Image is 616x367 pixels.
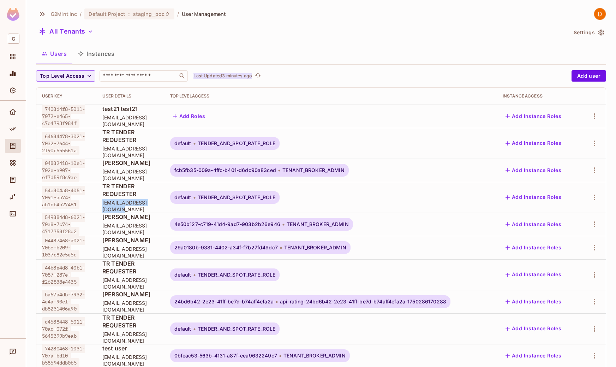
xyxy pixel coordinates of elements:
button: Settings [571,27,606,38]
div: URL Mapping [5,190,21,204]
div: Connect [5,207,21,221]
button: Add Instance Roles [503,323,564,335]
span: d4588448-5011-70ac-072f-5645399b9eab [42,317,85,341]
div: User Key [42,93,91,99]
div: Policy [5,122,21,136]
div: Elements [5,156,21,170]
button: Add Instance Roles [503,242,564,253]
span: TENANT_BROKER_ADMIN [287,221,349,227]
button: refresh [253,72,262,80]
span: TENDER_AND_SPOT_RATE_ROLE [198,272,276,278]
span: 0bfeac53-563b-4131-a87f-eea9632249c7 [174,353,277,359]
button: Instances [72,45,120,63]
span: Default Project [89,11,125,17]
div: Instance Access [503,93,574,99]
span: TENDER_AND_SPOT_RATE_ROLE [198,141,276,146]
p: Last Updated 3 minutes ago [193,73,252,79]
div: Directory [5,139,21,153]
span: 64684478-3021-7032-7644-2f90c555561a [42,132,85,155]
button: Users [36,45,72,63]
div: User Details [102,93,159,99]
span: 4e50b127-c719-41d4-9ad7-903b2b26e946 [174,221,280,227]
span: refresh [255,72,261,79]
span: ba67a4db-7932-4e4a-90ef-db8231406a90 [42,290,85,313]
span: [EMAIL_ADDRESS][DOMAIN_NAME] [102,168,159,182]
span: TR TENDER REQUESTER [102,314,159,329]
span: fcb5fb35-009a-4ffc-b401-d6dc90a83ced [174,167,276,173]
button: Add Instance Roles [503,219,564,230]
span: default [174,141,191,146]
div: Settings [5,83,21,97]
span: test user [102,344,159,352]
button: Add Instance Roles [503,269,564,280]
button: Add user [572,70,606,82]
span: 24bd6b42-2e23-41ff-be7d-b74aff4efa2a [174,299,274,304]
span: api-rating-24bd6b42-2e23-41ff-be7d-b74aff4efa2a-1750286170288 [280,299,446,304]
button: Add Roles [170,111,208,122]
span: 54e804a8-4051-7091-aa74-ab1cb4b27481 [42,186,85,209]
span: [EMAIL_ADDRESS][DOMAIN_NAME] [102,300,159,313]
div: Workspace: G2Mint Inc [5,31,21,47]
span: Top Level Access [40,72,84,81]
button: Top Level Access [36,70,95,82]
span: [PERSON_NAME] [102,213,159,221]
span: TR TENDER REQUESTER [102,260,159,275]
span: default [174,326,191,332]
span: [EMAIL_ADDRESS][DOMAIN_NAME] [102,145,159,159]
span: [EMAIL_ADDRESS][DOMAIN_NAME] [102,277,159,290]
button: Add Instance Roles [503,138,564,149]
span: the active workspace [51,11,77,17]
span: TR TENDER REQUESTER [102,182,159,198]
span: User Management [182,11,226,17]
span: [PERSON_NAME] [102,236,159,244]
span: Click to refresh data [252,72,262,80]
span: TENANT_BROKER_ADMIN [284,245,346,250]
span: default [174,195,191,200]
span: [EMAIL_ADDRESS][DOMAIN_NAME] [102,199,159,213]
span: 44b8e4d8-40b1-7087-287e-f262838e4435 [42,263,85,286]
span: : [128,11,130,17]
li: / [80,11,82,17]
span: TENANT_BROKER_ADMIN [282,167,345,173]
img: Dhimitri Jorgji [594,8,606,20]
div: Top Level Access [170,93,491,99]
span: [PERSON_NAME] [102,290,159,298]
span: 7408d4f8-5011-7072-e465-c7e4793f984f [42,105,85,128]
span: [PERSON_NAME] [102,159,159,167]
span: TR TENDER REQUESTER [102,128,159,144]
div: Help & Updates [5,344,21,359]
span: [EMAIL_ADDRESS][DOMAIN_NAME] [102,222,159,236]
button: Add Instance Roles [503,111,564,122]
span: 04487468-a021-70be-b209-1037c82e5e5d [42,236,85,259]
span: staging_poc [133,11,165,17]
li: / [177,11,179,17]
button: Add Instance Roles [503,350,564,361]
img: SReyMgAAAABJRU5ErkJggg== [7,8,19,21]
span: TENANT_BROKER_ADMIN [283,353,346,359]
span: G [8,34,19,44]
span: [EMAIL_ADDRESS][DOMAIN_NAME] [102,245,159,259]
span: [EMAIL_ADDRESS][DOMAIN_NAME] [102,114,159,128]
span: test21 test21 [102,105,159,113]
div: Projects [5,49,21,64]
button: Add Instance Roles [503,296,564,307]
span: TENDER_AND_SPOT_RATE_ROLE [198,326,276,332]
button: Add Instance Roles [503,165,564,176]
button: All Tenants [36,26,96,37]
span: [EMAIL_ADDRESS][DOMAIN_NAME] [102,331,159,344]
div: Audit Log [5,173,21,187]
div: Home [5,105,21,119]
span: 549884d8-6021-70a8-7c74-4717758f28d2 [42,213,85,236]
span: [EMAIL_ADDRESS][DOMAIN_NAME] [102,354,159,367]
span: 29a0180b-9381-4402-a34f-f7b27fd49dc7 [174,245,278,250]
span: TENDER_AND_SPOT_RATE_ROLE [198,195,276,200]
span: default [174,272,191,278]
div: Monitoring [5,66,21,81]
span: 04882418-10e1-702e-a907-ef7d59f8c9ae [42,159,85,182]
button: Add Instance Roles [503,192,564,203]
